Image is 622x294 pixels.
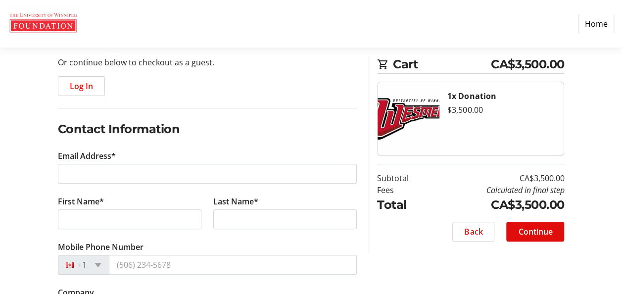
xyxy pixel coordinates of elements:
[491,55,565,73] span: CA$3,500.00
[578,14,614,33] a: Home
[431,196,564,214] td: CA$3,500.00
[58,120,357,138] h2: Contact Information
[8,4,78,44] img: The U of W Foundation's Logo
[377,184,431,196] td: Fees
[58,196,104,207] label: First Name*
[447,104,556,116] div: $3,500.00
[377,172,431,184] td: Subtotal
[393,55,491,73] span: Cart
[378,82,439,155] img: Donation
[518,226,552,238] span: Continue
[431,184,564,196] td: Calculated in final step
[431,172,564,184] td: CA$3,500.00
[109,255,357,275] input: (506) 234-5678
[58,56,357,68] p: Or continue below to checkout as a guest.
[452,222,494,242] button: Back
[377,196,431,214] td: Total
[506,222,564,242] button: Continue
[464,226,482,238] span: Back
[58,76,105,96] button: Log In
[58,241,144,253] label: Mobile Phone Number
[58,150,116,162] label: Email Address*
[213,196,258,207] label: Last Name*
[447,91,496,101] strong: 1x Donation
[70,80,93,92] span: Log In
